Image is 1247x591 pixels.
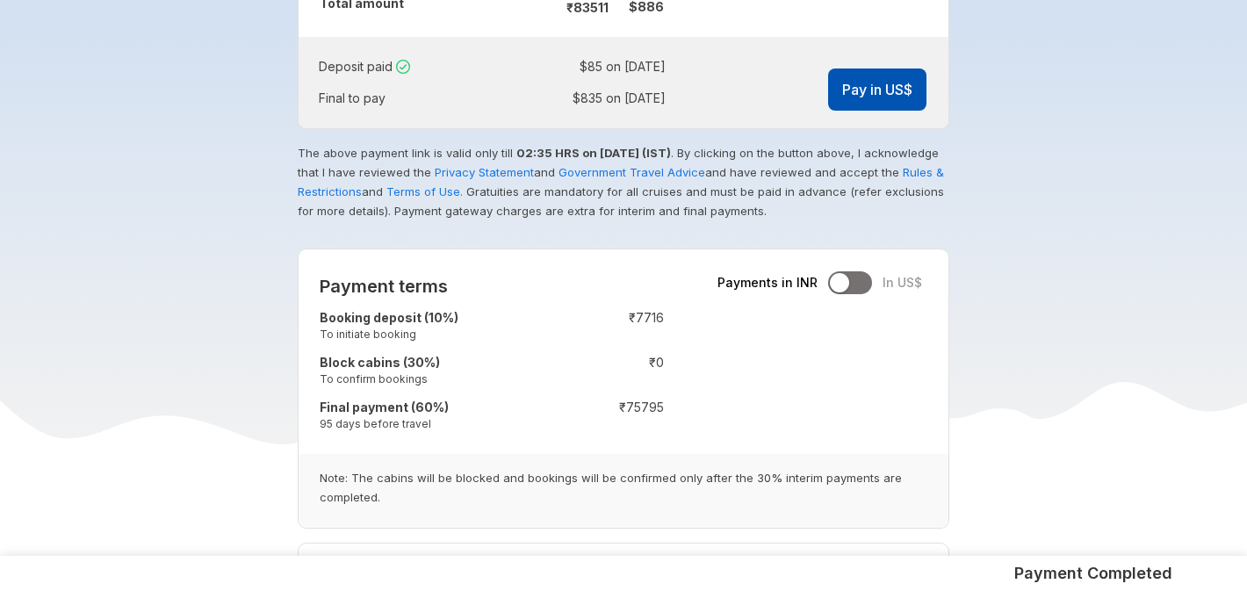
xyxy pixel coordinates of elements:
span: In US$ [883,274,922,292]
a: Terms of Use. [386,184,463,198]
td: $ 835 on [DATE] [505,86,666,111]
strong: 02:35 HRS on [DATE] (IST) [516,146,671,160]
strong: Final payment (60%) [320,400,449,414]
td: : [498,83,504,114]
a: Privacy Statement [435,165,534,179]
td: $ 85 on [DATE] [505,54,666,79]
td: ₹ 7716 [559,306,664,350]
td: ₹ 0 [559,350,664,395]
td: ₹ 75795 [559,395,664,440]
td: : [551,306,559,350]
a: Government Travel Advice [559,165,705,179]
strong: Block cabins (30%) [320,355,440,370]
td: : [551,395,559,440]
h5: Payment Completed [1014,563,1172,584]
td: : [498,51,504,83]
span: Payments in INR [717,274,818,292]
button: Pay in US$ [828,68,926,111]
td: Final to pay [319,83,499,114]
small: To initiate booking [320,327,551,342]
small: 95 days before travel [320,416,551,431]
small: To confirm bookings [320,371,551,386]
small: Note: The cabins will be blocked and bookings will be confirmed only after the 30% interim paymen... [299,454,949,528]
h2: Payment terms [320,276,664,297]
p: The above payment link is valid only till . By clicking on the button above, I acknowledge that I... [298,143,946,220]
strong: Booking deposit (10%) [320,310,458,325]
td: : [551,350,559,395]
td: Deposit paid [319,51,499,83]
